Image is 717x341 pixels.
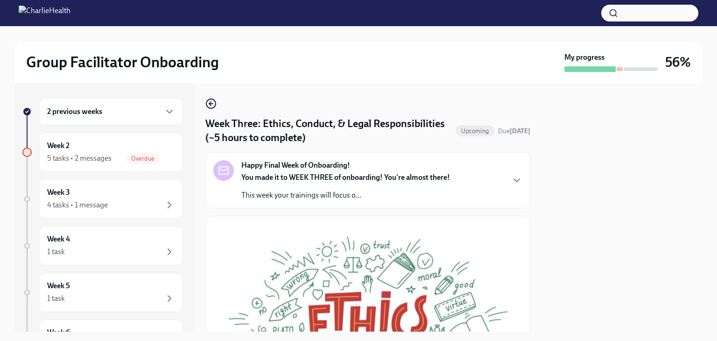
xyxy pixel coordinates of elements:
div: 1 task [47,247,65,257]
p: This week your trainings will focus o... [241,190,450,200]
h6: Week 3 [47,187,70,198]
h6: Week 2 [47,141,70,151]
strong: [DATE] [510,127,530,135]
h2: Group Facilitator Onboarding [26,53,219,71]
span: October 13th, 2025 10:00 [498,127,530,135]
a: Week 51 task [22,273,183,312]
div: 5 tasks • 2 messages [47,153,112,163]
h4: Week Three: Ethics, Conduct, & Legal Responsibilities (~5 hours to complete) [205,117,452,145]
h3: 56% [665,54,691,71]
img: CharlieHealth [19,6,70,21]
strong: My progress [564,52,605,63]
a: Week 25 tasks • 2 messagesOverdue [22,133,183,172]
h6: Week 4 [47,234,70,244]
h6: Week 5 [47,281,70,291]
div: 1 task [47,293,65,304]
span: Due [498,127,530,135]
a: Week 41 task [22,226,183,265]
span: Upcoming [456,128,494,135]
div: 2 previous weeks [39,98,183,125]
h6: 2 previous weeks [47,107,102,117]
h6: Week 6 [47,327,70,338]
strong: You made it to WEEK THREE of onboarding! You're almost there! [241,173,450,182]
a: Week 34 tasks • 1 message [22,179,183,219]
span: Overdue [126,155,160,162]
div: 4 tasks • 1 message [47,200,108,210]
strong: Happy Final Week of Onboarding! [241,160,350,170]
